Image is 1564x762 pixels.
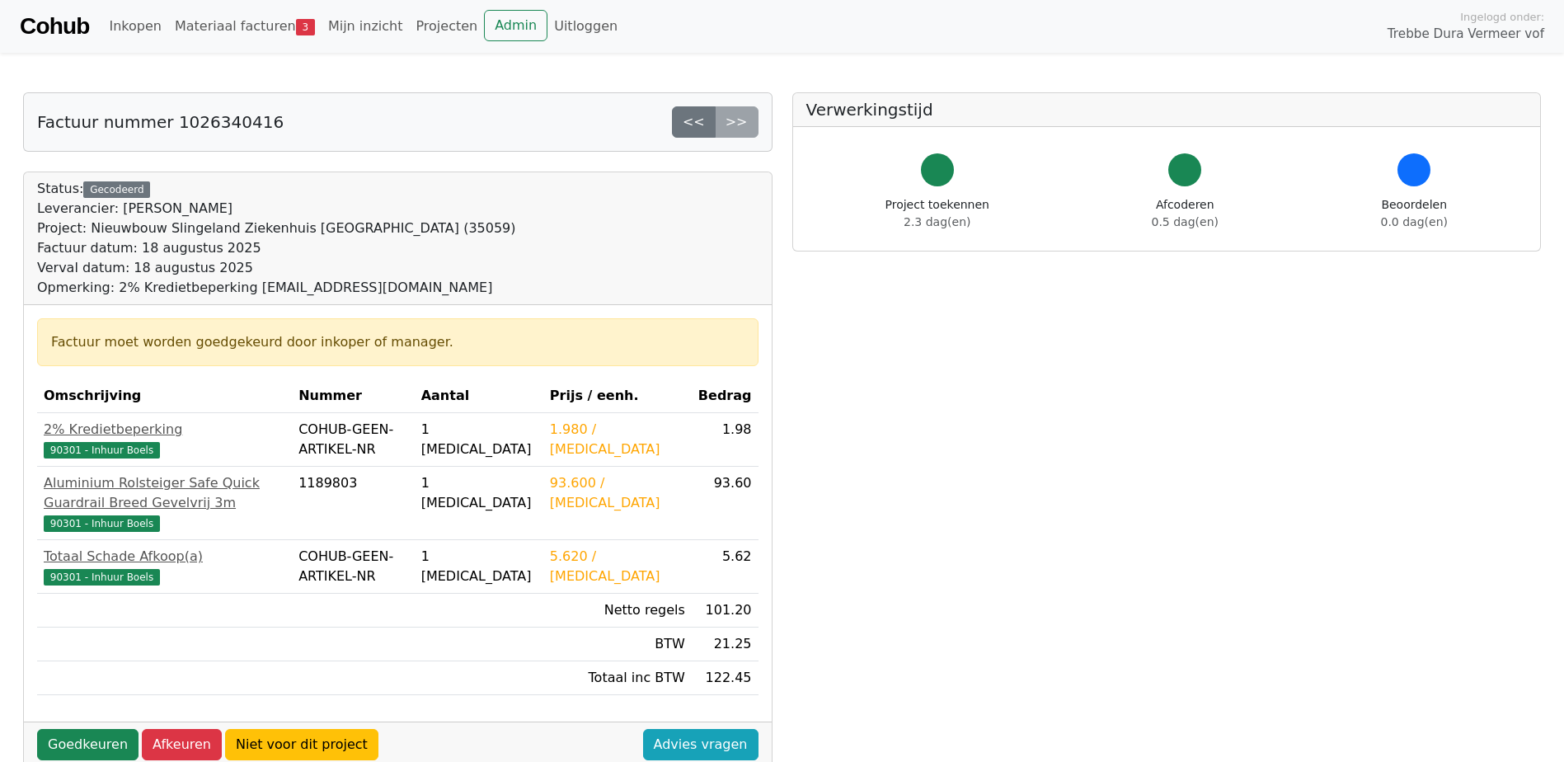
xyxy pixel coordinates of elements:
[44,569,160,586] span: 90301 - Inhuur Boels
[421,420,537,459] div: 1 [MEDICAL_DATA]
[296,19,315,35] span: 3
[44,420,285,440] div: 2% Kredietbeperking
[292,467,415,540] td: 1189803
[44,547,285,586] a: Totaal Schade Afkoop(a)90301 - Inhuur Boels
[409,10,484,43] a: Projecten
[292,379,415,413] th: Nummer
[102,10,167,43] a: Inkopen
[550,547,685,586] div: 5.620 / [MEDICAL_DATA]
[1381,215,1448,228] span: 0.0 dag(en)
[543,379,692,413] th: Prijs / eenh.
[37,258,516,278] div: Verval datum: 18 augustus 2025
[421,473,537,513] div: 1 [MEDICAL_DATA]
[692,467,759,540] td: 93.60
[225,729,378,760] a: Niet voor dit project
[672,106,716,138] a: <<
[37,238,516,258] div: Factuur datum: 18 augustus 2025
[692,628,759,661] td: 21.25
[44,547,285,567] div: Totaal Schade Afkoop(a)
[484,10,547,41] a: Admin
[37,278,516,298] div: Opmerking: 2% Kredietbeperking [EMAIL_ADDRESS][DOMAIN_NAME]
[44,442,160,459] span: 90301 - Inhuur Boels
[1381,196,1448,231] div: Beoordelen
[44,515,160,532] span: 90301 - Inhuur Boels
[37,179,516,298] div: Status:
[37,219,516,238] div: Project: Nieuwbouw Slingeland Ziekenhuis [GEOGRAPHIC_DATA] (35059)
[322,10,410,43] a: Mijn inzicht
[37,112,284,132] h5: Factuur nummer 1026340416
[550,420,685,459] div: 1.980 / [MEDICAL_DATA]
[643,729,759,760] a: Advies vragen
[692,413,759,467] td: 1.98
[692,379,759,413] th: Bedrag
[37,729,139,760] a: Goedkeuren
[806,100,1528,120] h5: Verwerkingstijd
[1152,196,1219,231] div: Afcoderen
[550,473,685,513] div: 93.600 / [MEDICAL_DATA]
[20,7,89,46] a: Cohub
[292,540,415,594] td: COHUB-GEEN-ARTIKEL-NR
[543,594,692,628] td: Netto regels
[1460,9,1544,25] span: Ingelogd onder:
[692,540,759,594] td: 5.62
[168,10,322,43] a: Materiaal facturen3
[51,332,744,352] div: Factuur moet worden goedgekeurd door inkoper of manager.
[292,413,415,467] td: COHUB-GEEN-ARTIKEL-NR
[692,661,759,695] td: 122.45
[904,215,970,228] span: 2.3 dag(en)
[44,473,285,513] div: Aluminium Rolsteiger Safe Quick Guardrail Breed Gevelvrij 3m
[543,628,692,661] td: BTW
[547,10,624,43] a: Uitloggen
[44,473,285,533] a: Aluminium Rolsteiger Safe Quick Guardrail Breed Gevelvrij 3m90301 - Inhuur Boels
[142,729,222,760] a: Afkeuren
[37,199,516,219] div: Leverancier: [PERSON_NAME]
[415,379,543,413] th: Aantal
[44,420,285,459] a: 2% Kredietbeperking90301 - Inhuur Boels
[885,196,989,231] div: Project toekennen
[37,379,292,413] th: Omschrijving
[421,547,537,586] div: 1 [MEDICAL_DATA]
[1388,25,1544,44] span: Trebbe Dura Vermeer vof
[83,181,150,198] div: Gecodeerd
[1152,215,1219,228] span: 0.5 dag(en)
[543,661,692,695] td: Totaal inc BTW
[692,594,759,628] td: 101.20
